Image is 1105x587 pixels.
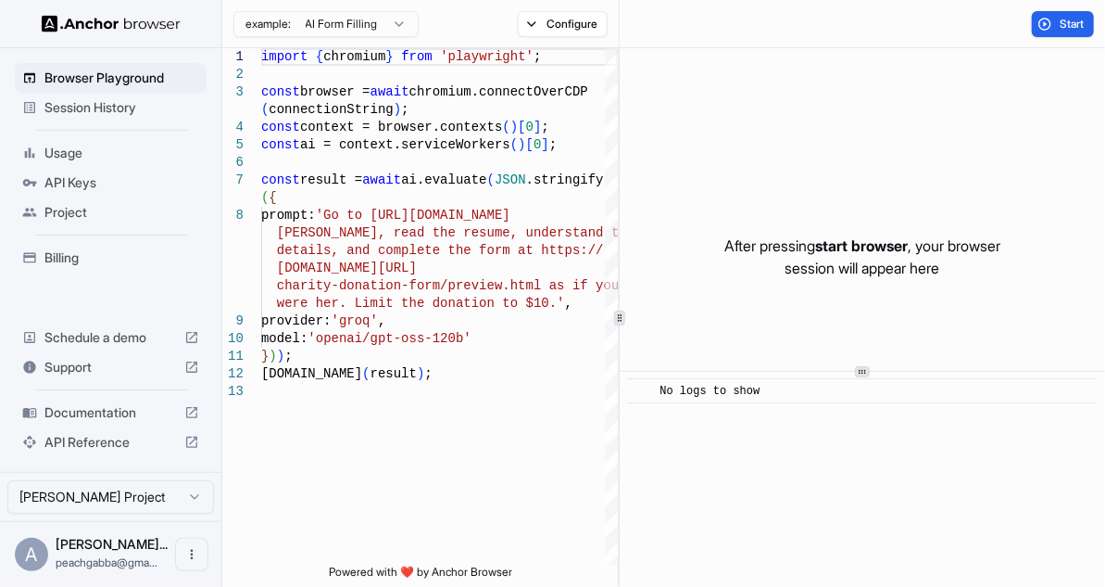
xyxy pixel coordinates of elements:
div: 8 [222,207,244,224]
span: await [370,84,409,99]
span: [ [518,120,525,134]
span: charity-donation-form/preview.html as if you [277,278,620,293]
span: Documentation [44,403,177,422]
span: ; [401,102,408,117]
span: Schedule a demo [44,328,177,347]
span: from [401,49,433,64]
span: ) [394,102,401,117]
span: connectionString [269,102,393,117]
div: 10 [222,330,244,348]
span: API Reference [44,433,177,452]
span: ; [284,349,292,364]
span: [DOMAIN_NAME][URL] [277,261,417,275]
span: Browser Playground [44,69,199,87]
span: ( [502,120,509,134]
div: 11 [222,348,244,365]
span: ai.evaluate [401,172,486,187]
div: 9 [222,313,244,330]
span: chromium.connectOverCDP [409,84,588,99]
span: ( [487,172,495,187]
span: details, and complete the form at https:// [277,243,604,258]
span: ; [534,49,541,64]
span: ​ [636,382,646,401]
span: const [261,172,300,187]
span: ; [424,366,432,381]
button: Open menu [175,538,208,571]
span: Project [44,203,199,222]
div: API Reference [15,427,207,457]
span: [DOMAIN_NAME] [261,366,362,381]
span: context = browser.contexts [300,120,502,134]
span: const [261,120,300,134]
span: browser = [300,84,370,99]
span: ; [549,137,557,152]
span: import [261,49,308,64]
span: , [378,313,385,328]
span: ] [534,120,541,134]
span: peachgabba@gmail.com [56,555,157,569]
button: Start [1032,11,1094,37]
span: provider: [261,313,332,328]
img: Anchor Logo [42,15,181,32]
span: Alexander Noskov [56,536,168,552]
span: await [362,172,401,187]
span: were her. Limit the donation to $10.' [277,296,565,311]
span: ( [510,137,518,152]
div: 13 [222,383,244,401]
div: Support [15,352,207,382]
div: 6 [222,154,244,172]
div: Documentation [15,398,207,427]
span: } [261,349,269,364]
span: const [261,84,300,99]
span: 'groq' [332,313,378,328]
div: Browser Playground [15,63,207,93]
div: Usage [15,138,207,168]
span: start browser [815,236,908,255]
span: [ [526,137,534,152]
span: const [261,137,300,152]
div: A [15,538,48,571]
span: } [385,49,393,64]
span: [PERSON_NAME], read the resume, understand the [277,225,634,240]
span: ) [269,349,276,364]
div: Project [15,198,207,227]
span: ; [541,120,548,134]
span: example: [245,17,291,32]
span: Billing [44,249,199,267]
span: { [316,49,323,64]
div: Billing [15,243,207,273]
span: { [269,190,276,205]
span: ) [277,349,284,364]
span: .stringify [526,172,604,187]
span: 'openai/gpt-oss-120b' [308,331,471,346]
span: result [370,366,417,381]
span: 'Go to [URL][DOMAIN_NAME] [316,208,510,223]
span: Powered with ❤️ by Anchor Browser [329,565,512,587]
div: 1 [222,48,244,66]
span: Support [44,358,177,376]
span: JSON [495,172,526,187]
span: ( [261,102,269,117]
div: Schedule a demo [15,323,207,352]
span: result = [300,172,362,187]
span: ] [541,137,548,152]
div: 12 [222,365,244,383]
button: Configure [518,11,608,37]
div: Session History [15,93,207,122]
span: Session History [44,98,199,117]
span: model: [261,331,308,346]
span: ( [261,190,269,205]
div: API Keys [15,168,207,198]
span: Usage [44,144,199,162]
span: 0 [534,137,541,152]
span: , [565,296,572,311]
span: Start [1060,17,1086,32]
span: 'playwright' [440,49,534,64]
div: 3 [222,83,244,101]
span: chromium [323,49,385,64]
div: 5 [222,136,244,154]
span: API Keys [44,173,199,192]
div: 4 [222,119,244,136]
span: No logs to show [659,385,760,398]
p: After pressing , your browser session will appear here [724,235,1000,279]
